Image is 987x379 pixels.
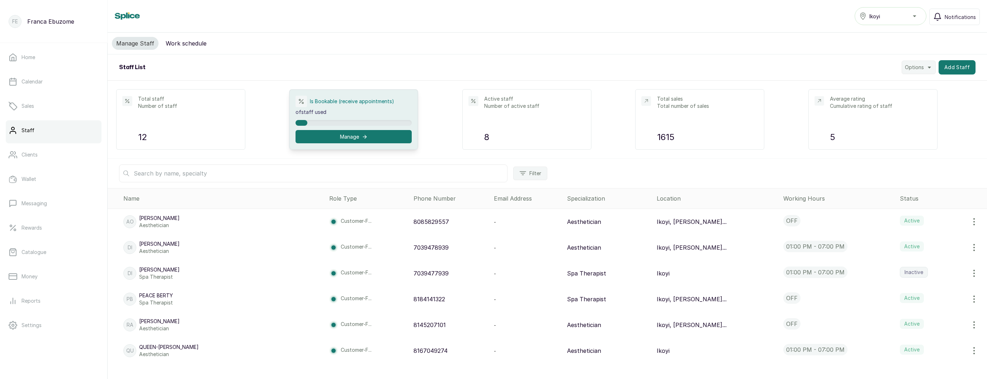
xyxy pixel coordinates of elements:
p: Queen-[PERSON_NAME] [139,344,199,351]
p: 1615 [657,131,758,144]
button: Ikoyi [855,7,926,25]
button: Options [902,61,936,74]
div: Role Type [329,194,408,203]
p: Number of staff [138,102,239,110]
p: Aesthetician [567,346,601,355]
p: Messaging [22,200,47,207]
p: Rewards [22,224,42,231]
span: - [494,296,496,302]
p: FE [12,18,18,25]
p: Aesthetician [139,248,180,255]
p: Aesthetician [139,222,180,229]
p: 5 [830,131,931,144]
p: Active staff [484,95,585,102]
p: [PERSON_NAME] [139,318,180,325]
button: Manage [296,130,412,143]
p: Settings [22,322,42,329]
p: 01:00 pm - 07:00 pm [783,241,847,252]
p: 8085829557 [414,217,449,226]
p: Total number of sales [657,102,758,110]
p: Cumulative rating of staff [830,102,931,110]
p: OFF [783,318,801,330]
div: Working Hours [783,194,894,203]
p: 01:00 pm - 07:00 pm [783,267,847,278]
p: of staff used [296,109,412,116]
div: Phone Number [414,194,488,203]
span: Filter [529,170,541,177]
p: Is Bookable (receive appointments) [310,98,394,105]
p: Number of active staff [484,102,585,110]
a: Settings [6,315,101,335]
a: Calendar [6,72,101,92]
a: Rewards [6,218,101,238]
span: Options [905,64,924,71]
a: Messaging [6,193,101,214]
p: Franca Ebuzome [27,17,74,26]
p: PB [127,296,133,303]
p: Aesthetician [567,243,601,252]
p: Ikoyi [657,269,670,278]
span: - [494,270,496,277]
p: Average rating [830,95,931,102]
p: Customer-F... [341,243,372,252]
p: [PERSON_NAME] [139,240,180,248]
div: Location [657,194,777,203]
p: AO [126,218,134,225]
p: Customer-F... [341,217,372,226]
span: - [494,245,496,251]
div: Name [123,194,324,203]
p: Customer-F... [341,295,372,303]
p: 12 [138,131,239,144]
button: Add Staff [939,60,976,75]
p: Ikoyi [657,346,670,355]
p: OFF [783,292,801,304]
a: Catalogue [6,242,101,262]
button: Notifications [929,9,980,25]
p: 7039478939 [414,243,449,252]
span: - [494,348,496,354]
span: - [494,322,496,328]
p: Reports [22,297,41,304]
p: Total sales [657,95,758,102]
label: Active [900,241,924,251]
p: RA [127,321,133,328]
label: Active [900,216,924,226]
span: - [494,219,496,225]
div: Specialization [567,194,651,203]
button: Filter [513,167,547,180]
p: QU [126,347,134,354]
a: Sales [6,96,101,116]
p: Peace Berty [139,292,173,299]
p: Spa Therapist [139,299,173,306]
p: Staff [22,127,34,134]
p: Ikoyi, [PERSON_NAME]... [657,217,727,226]
p: 7039477939 [414,269,449,278]
button: Work schedule [161,37,211,50]
p: 8 [484,131,585,144]
p: [PERSON_NAME] [139,266,180,273]
p: Home [22,54,35,61]
p: 8145207101 [414,321,446,329]
label: Inactive [900,267,928,278]
p: OFF [783,215,801,226]
h2: Staff List [119,63,146,72]
p: 8184141322 [414,295,445,303]
a: Support [6,340,101,360]
p: Customer-F... [341,346,372,355]
p: Ikoyi, [PERSON_NAME]... [657,243,727,252]
p: Total staff [138,95,239,102]
p: Support [22,346,41,353]
a: Home [6,47,101,67]
a: Clients [6,145,101,165]
p: Aesthetician [139,325,180,332]
p: 01:00 pm - 07:00 pm [783,344,847,355]
span: Notifications [945,13,976,21]
p: [PERSON_NAME] [139,215,180,222]
p: Sales [22,102,34,110]
button: Manage Staff [112,37,159,50]
p: Spa Therapist [567,269,606,278]
a: Reports [6,291,101,311]
p: Spa Therapist [567,295,606,303]
p: Aesthetician [567,321,601,329]
p: Wallet [22,176,36,183]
